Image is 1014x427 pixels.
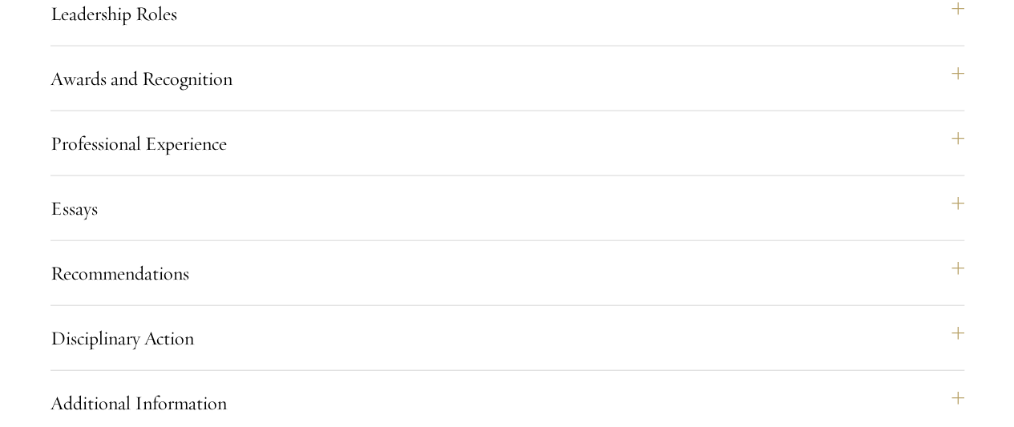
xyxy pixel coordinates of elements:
[50,189,964,228] button: Essays
[50,124,964,163] button: Professional Experience
[50,254,964,292] button: Recommendations
[50,59,964,98] button: Awards and Recognition
[50,384,964,422] button: Additional Information
[50,319,964,357] button: Disciplinary Action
